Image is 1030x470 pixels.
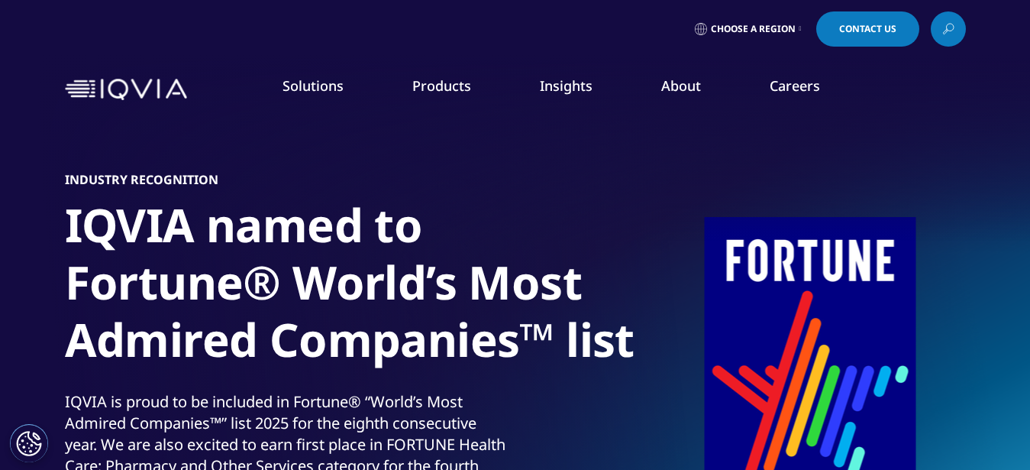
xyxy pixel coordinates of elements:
a: Insights [540,76,592,95]
span: Contact Us [839,24,896,34]
a: About [661,76,701,95]
a: Solutions [283,76,344,95]
a: Careers [770,76,820,95]
a: Products [412,76,471,95]
h5: Industry Recognition [65,172,218,187]
span: Choose a Region [711,23,796,35]
button: Cookies Settings [10,424,48,462]
h1: IQVIA named to Fortune® World’s Most Admired Companies™ list [65,196,638,378]
nav: Primary [193,53,966,125]
a: Contact Us [816,11,919,47]
img: IQVIA Healthcare Information Technology and Pharma Clinical Research Company [65,79,187,101]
